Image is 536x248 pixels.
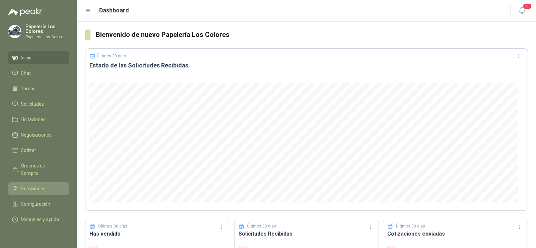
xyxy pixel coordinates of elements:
[96,30,528,40] h3: Bienvenido de nuevo Papelería Los Colores
[387,230,524,238] h3: Cotizaciones enviadas
[21,185,46,192] span: Remisiones
[516,5,528,17] button: 20
[25,24,69,34] p: Papelería Los Colores
[8,113,69,126] a: Licitaciones
[99,6,129,15] h1: Dashboard
[21,116,46,123] span: Licitaciones
[8,8,42,16] img: Logo peakr
[98,223,127,230] p: Últimos 30 días
[8,182,69,195] a: Remisiones
[89,230,226,238] h3: Has vendido
[21,131,52,139] span: Negociaciones
[8,159,69,180] a: Órdenes de Compra
[8,98,69,110] a: Solicitudes
[21,147,36,154] span: Cotizar
[21,85,36,92] span: Tareas
[21,216,59,223] span: Manuales y ayuda
[8,51,69,64] a: Inicio
[8,82,69,95] a: Tareas
[8,144,69,157] a: Cotizar
[523,3,532,9] span: 20
[97,54,126,58] p: Últimos 30 días
[247,223,276,230] p: Últimos 30 días
[8,67,69,80] a: Chat
[8,198,69,210] a: Configuración
[21,200,50,208] span: Configuración
[8,213,69,226] a: Manuales y ayuda
[21,69,31,77] span: Chat
[21,54,31,61] span: Inicio
[396,223,425,230] p: Últimos 30 días
[21,100,44,108] span: Solicitudes
[25,35,69,39] p: Papeleria Los Colores
[239,230,375,238] h3: Solicitudes Recibidas
[8,129,69,141] a: Negociaciones
[21,162,63,177] span: Órdenes de Compra
[89,61,524,69] h3: Estado de las Solicitudes Recibidas
[8,25,21,38] img: Company Logo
